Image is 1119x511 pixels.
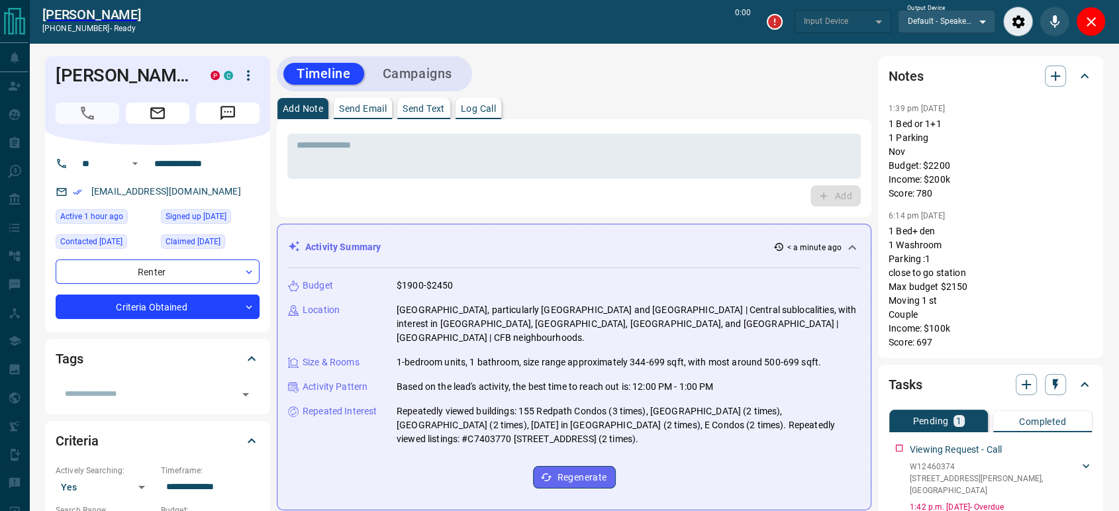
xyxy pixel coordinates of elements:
h2: Notes [889,66,923,87]
div: Mute [1040,7,1069,36]
p: Activity Pattern [303,380,367,394]
a: [EMAIL_ADDRESS][DOMAIN_NAME] [91,186,241,197]
div: Yes [56,477,154,498]
button: Timeline [283,63,364,85]
div: Tue Oct 14 2025 [56,209,154,228]
p: 1 Bed+ den 1 Washroom Parking :1 close to go station Max budget $2150 Moving 1 st Couple Income: ... [889,224,1093,349]
p: $1900-$2450 [397,279,453,293]
span: Email [126,103,189,124]
h2: Tags [56,348,83,369]
p: < a minute ago [787,242,842,254]
p: 6:14 pm [DATE] [889,211,945,220]
p: Pending [912,416,948,426]
span: Signed up [DATE] [166,210,226,223]
span: Active 1 hour ago [60,210,123,223]
h1: [PERSON_NAME] [56,65,191,86]
span: Call [56,103,119,124]
p: W12460374 [910,461,1079,473]
button: Regenerate [533,466,616,488]
p: Completed [1019,417,1066,426]
div: Tue Jul 19 2022 [161,209,260,228]
p: Based on the lead's activity, the best time to reach out is: 12:00 PM - 1:00 PM [397,380,713,394]
p: Add Note [283,104,323,113]
p: 0:00 [734,7,750,36]
p: [STREET_ADDRESS][PERSON_NAME] , [GEOGRAPHIC_DATA] [910,473,1079,496]
div: Criteria Obtained [56,295,260,319]
div: Criteria [56,425,260,457]
p: 1 Bed or 1+1 1 Parking Nov Budget: $2200 Income: $200k Score: 780 [889,117,1093,201]
div: Default - Speakers (Realtek(R) Audio) [898,10,995,32]
a: [PERSON_NAME] [42,7,141,23]
div: Notes [889,60,1093,92]
div: Close [1076,7,1106,36]
div: Tue Oct 07 2025 [56,234,154,253]
label: Output Device [907,4,945,13]
p: Repeated Interest [303,404,377,418]
button: Open [236,385,255,404]
p: 1-bedroom units, 1 bathroom, size range approximately 344-699 sqft, with most around 500-699 sqft. [397,355,821,369]
div: Renter [56,259,260,284]
button: Campaigns [369,63,465,85]
span: Message [196,103,260,124]
svg: Email Verified [73,187,82,197]
div: W12460374[STREET_ADDRESS][PERSON_NAME],[GEOGRAPHIC_DATA] [910,458,1093,499]
p: 1:39 pm [DATE] [889,104,945,113]
p: Timeframe: [161,465,260,477]
p: Location [303,303,340,317]
div: property.ca [211,71,220,80]
p: Budget [303,279,333,293]
button: Open [127,156,143,171]
p: Repeatedly viewed buildings: 155 Redpath Condos (3 times), [GEOGRAPHIC_DATA] (2 times), [GEOGRAPH... [397,404,860,446]
div: Activity Summary< a minute ago [288,235,860,259]
p: Size & Rooms [303,355,360,369]
div: condos.ca [224,71,233,80]
p: Viewing Request - Call [910,443,1002,457]
div: Tue Jul 19 2022 [161,234,260,253]
span: Contacted [DATE] [60,235,122,248]
h2: Tasks [889,374,922,395]
span: ready [114,24,136,33]
h2: Criteria [56,430,99,451]
div: Tags [56,343,260,375]
p: 1 [956,416,961,426]
span: Claimed [DATE] [166,235,220,248]
div: Tasks [889,369,1093,400]
p: [PHONE_NUMBER] - [42,23,141,34]
p: Log Call [461,104,496,113]
p: Send Text [403,104,445,113]
p: [GEOGRAPHIC_DATA], particularly [GEOGRAPHIC_DATA] and [GEOGRAPHIC_DATA] | Central sublocalities, ... [397,303,860,345]
p: Actively Searching: [56,465,154,477]
p: Send Email [339,104,387,113]
p: Activity Summary [305,240,381,254]
div: Audio Settings [1003,7,1033,36]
